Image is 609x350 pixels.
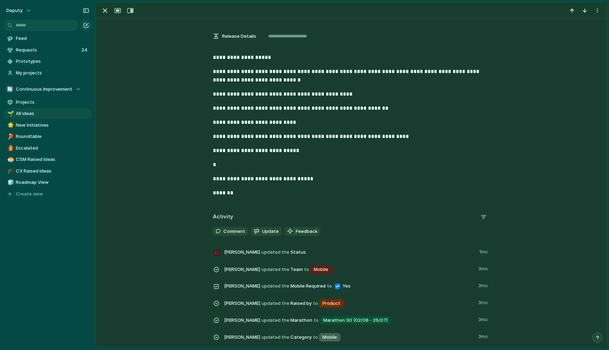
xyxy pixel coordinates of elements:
span: My projects [16,70,89,77]
span: Team [224,264,474,274]
span: Projects [16,99,89,106]
span: Mobile Required [224,281,474,291]
button: 🍮 [6,156,13,163]
button: 🎓 [6,168,13,175]
span: 3mo [478,281,489,289]
span: Roadmap View [16,179,89,186]
span: Prototypes [16,58,89,65]
span: Product [322,300,340,307]
span: updated the [262,283,289,290]
div: 🌟 [7,121,12,129]
span: updated the [262,300,289,307]
span: Create view [16,191,43,198]
span: updated the [262,334,289,341]
span: 3mo [478,332,489,340]
a: 🏓Roundtable [4,131,92,142]
span: 24 [81,47,89,54]
span: to [304,266,309,273]
span: 3mo [478,264,489,272]
a: 🍮CSM Raised Ideas [4,154,92,165]
span: All ideas [16,110,89,117]
a: Feed [4,33,92,44]
span: [PERSON_NAME] [224,300,260,307]
span: to [313,300,318,307]
div: 🎓 [7,167,12,175]
span: to [313,334,318,341]
span: Yes [343,283,351,290]
span: deputy [6,7,23,14]
span: Status [224,247,475,257]
span: updated the [262,249,289,256]
a: 🎓CX Raised Ideas [4,166,92,176]
a: 🌱All ideas [4,108,92,119]
span: Escalated [16,145,89,152]
button: 🌱 [6,110,13,117]
button: 👨‍🚒 [6,145,13,152]
div: 🔄 [6,86,13,93]
a: 🌟New Initiatives [4,120,92,131]
span: Mobile [314,266,328,273]
span: [PERSON_NAME] [224,317,260,324]
div: 🏓 [7,133,12,141]
button: 🌟 [6,122,13,129]
span: 3mo [478,315,489,323]
span: [PERSON_NAME] [224,334,260,341]
div: 🌱 [7,110,12,118]
div: 👨‍🚒 [7,144,12,152]
h2: Activity [213,213,233,221]
span: [PERSON_NAME] [224,249,260,256]
span: 3mo [478,298,489,306]
span: Marathon [224,315,474,325]
a: Projects [4,97,92,108]
a: 🧊Roadmap View [4,177,92,188]
span: [PERSON_NAME] [224,283,260,290]
button: Comment [213,227,248,236]
button: deputy [3,5,35,16]
span: CSM Raised Ideas [16,156,89,163]
span: Comment [223,228,245,235]
span: Raised by [224,298,474,308]
span: Requests [16,47,79,54]
span: Feed [16,35,89,42]
a: Requests24 [4,45,92,55]
span: CX Raised Ideas [16,168,89,175]
span: 1mo [479,247,489,255]
span: Marathon 30 (02/06 - 25/07) [323,317,388,324]
span: updated the [262,317,289,324]
button: Feedback [284,227,320,236]
button: Update [251,227,282,236]
span: Continuous Improvement [16,86,72,93]
a: My projects [4,68,92,78]
span: Feedback [296,228,318,235]
span: [PERSON_NAME] [224,266,260,273]
a: 👨‍🚒Escalated [4,143,92,153]
span: Mobile [322,334,337,341]
span: updated the [262,266,289,273]
span: to [327,283,332,290]
span: Roundtable [16,133,89,140]
div: 🍮 [7,156,12,164]
span: Update [262,228,279,235]
a: Prototypes [4,56,92,67]
button: 🧊 [6,179,13,186]
button: 🏓 [6,133,13,140]
span: Category [224,332,474,342]
span: to [314,317,319,324]
div: 🧊 [7,179,12,187]
button: Create view [4,189,92,199]
button: 🔄Continuous Improvement [4,84,92,95]
span: Release Details [222,33,256,40]
span: New Initiatives [16,122,89,129]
